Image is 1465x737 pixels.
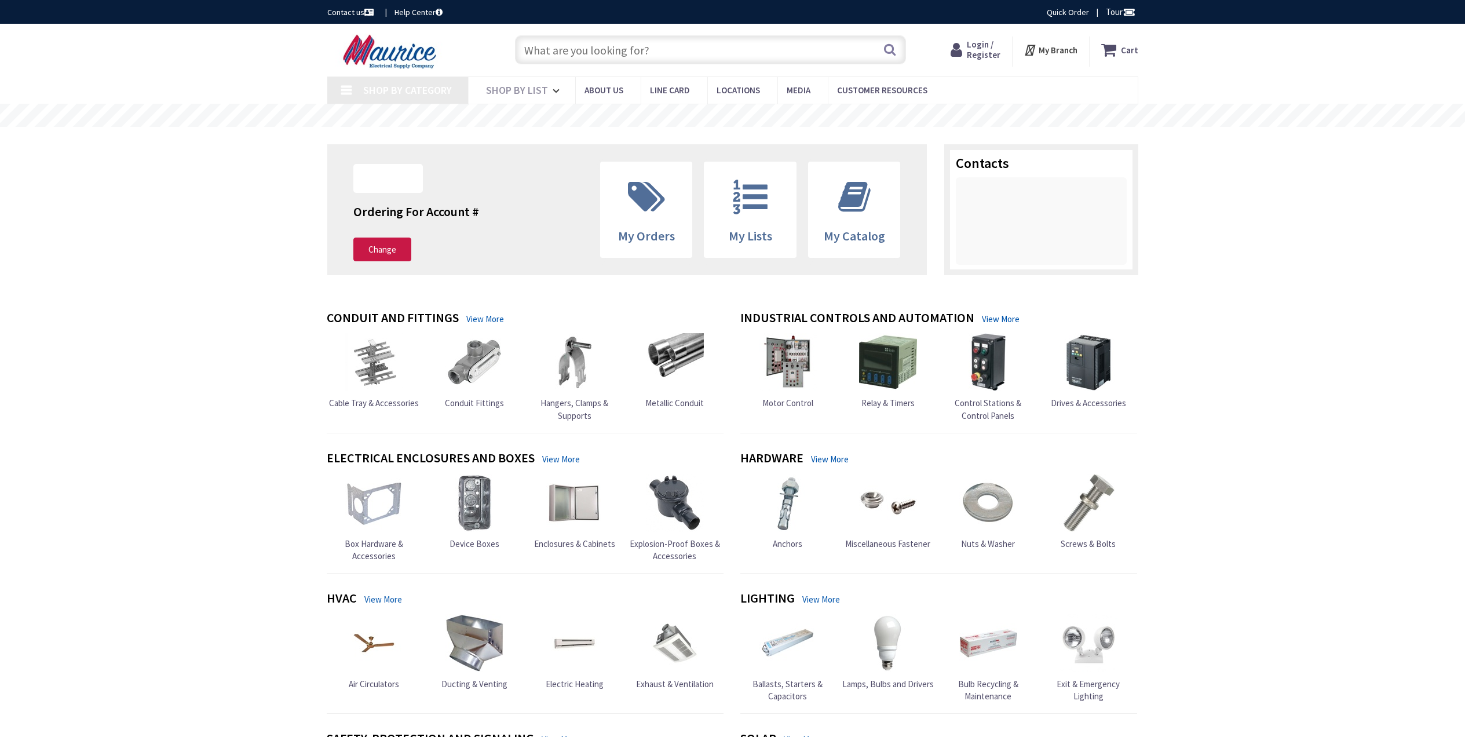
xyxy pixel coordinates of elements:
[534,538,615,549] span: Enclosures & Cabinets
[859,333,917,391] img: Relay & Timers
[345,538,403,561] span: Box Hardware & Accessories
[329,397,419,408] span: Cable Tray & Accessories
[740,614,835,703] a: Ballasts, Starters & Capacitors Ballasts, Starters & Capacitors
[345,614,403,672] img: Air Circulators
[762,397,813,408] span: Motor Control
[445,474,503,532] img: Device Boxes
[618,228,675,244] span: My Orders
[345,614,403,690] a: Air Circulators Air Circulators
[540,397,608,421] span: Hangers, Clamps & Supports
[646,474,704,532] img: Explosion-Proof Boxes & Accessories
[1121,39,1138,60] strong: Cart
[951,39,1000,60] a: Login / Register
[327,474,422,563] a: Box Hardware & Accessories Box Hardware & Accessories
[802,593,840,605] a: View More
[630,538,720,561] span: Explosion-Proof Boxes & Accessories
[842,614,934,690] a: Lamps, Bulbs and Drivers Lamps, Bulbs and Drivers
[1060,474,1117,550] a: Screws & Bolts Screws & Bolts
[327,591,357,608] h4: HVAC
[445,333,503,391] img: Conduit Fittings
[353,205,479,218] h4: Ordering For Account #
[1051,397,1126,408] span: Drives & Accessories
[958,678,1018,702] span: Bulb Recycling & Maintenance
[546,614,604,690] a: Electric Heating Electric Heating
[811,453,849,465] a: View More
[759,474,817,532] img: Anchors
[646,614,704,672] img: Exhaust & Ventilation
[650,85,690,96] span: Line Card
[636,614,714,690] a: Exhaust & Ventilation Exhaust & Ventilation
[1060,614,1117,672] img: Exit & Emergency Lighting
[740,591,795,608] h4: Lighting
[349,678,399,689] span: Air Circulators
[445,474,503,550] a: Device Boxes Device Boxes
[759,614,817,672] img: Ballasts, Starters & Capacitors
[486,83,548,97] span: Shop By List
[327,6,376,18] a: Contact us
[1047,6,1089,18] a: Quick Order
[961,538,1015,549] span: Nuts & Washer
[327,34,455,70] img: Maurice Electrical Supply Company
[466,313,504,325] a: View More
[645,397,704,408] span: Metallic Conduit
[546,614,604,672] img: Electric Heating
[717,85,760,96] span: Locations
[515,35,906,64] input: What are you looking for?
[1051,333,1126,409] a: Drives & Accessories Drives & Accessories
[445,333,504,409] a: Conduit Fittings Conduit Fittings
[859,614,917,672] img: Lamps, Bulbs and Drivers
[542,453,580,465] a: View More
[740,451,803,468] h4: Hardware
[845,538,930,549] span: Miscellaneous Fastener
[364,593,402,605] a: View More
[1106,6,1135,17] span: Tour
[1101,39,1138,60] a: Cart
[441,614,507,690] a: Ducting & Venting Ducting & Venting
[450,538,499,549] span: Device Boxes
[327,311,459,327] h4: Conduit and Fittings
[773,538,802,549] span: Anchors
[809,162,900,257] a: My Catalog
[704,162,796,257] a: My Lists
[1024,39,1077,60] div: My Branch
[546,474,604,532] img: Enclosures & Cabinets
[1060,333,1117,391] img: Drives & Accessories
[627,110,839,122] rs-layer: Free Same Day Pickup at 15 Locations
[752,678,823,702] span: Ballasts, Starters & Capacitors
[955,397,1021,421] span: Control Stations & Control Panels
[646,333,704,391] img: Metallic Conduit
[959,474,1017,532] img: Nuts & Washer
[441,678,507,689] span: Ducting & Venting
[959,474,1017,550] a: Nuts & Washer Nuts & Washer
[959,333,1017,391] img: Control Stations & Control Panels
[941,614,1036,703] a: Bulb Recycling & Maintenance Bulb Recycling & Maintenance
[1041,614,1136,703] a: Exit & Emergency Lighting Exit & Emergency Lighting
[627,474,722,563] a: Explosion-Proof Boxes & Accessories Explosion-Proof Boxes & Accessories
[445,397,504,408] span: Conduit Fittings
[601,162,692,257] a: My Orders
[956,156,1127,171] h3: Contacts
[445,614,503,672] img: Ducting & Venting
[546,333,604,391] img: Hangers, Clamps & Supports
[837,85,927,96] span: Customer Resources
[967,39,1000,60] span: Login / Register
[824,228,885,244] span: My Catalog
[861,397,915,408] span: Relay & Timers
[1060,474,1117,532] img: Screws & Bolts
[759,333,817,409] a: Motor Control Motor Control
[527,333,622,422] a: Hangers, Clamps & Supports Hangers, Clamps & Supports
[845,474,930,550] a: Miscellaneous Fastener Miscellaneous Fastener
[636,678,714,689] span: Exhaust & Ventilation
[982,313,1020,325] a: View More
[959,614,1017,672] img: Bulb Recycling & Maintenance
[645,333,704,409] a: Metallic Conduit Metallic Conduit
[729,228,772,244] span: My Lists
[842,678,934,689] span: Lamps, Bulbs and Drivers
[546,678,604,689] span: Electric Heating
[759,474,817,550] a: Anchors Anchors
[345,474,403,532] img: Box Hardware & Accessories
[1039,45,1077,56] strong: My Branch
[363,83,452,97] span: Shop By Category
[859,474,917,532] img: Miscellaneous Fastener
[353,238,411,262] a: Change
